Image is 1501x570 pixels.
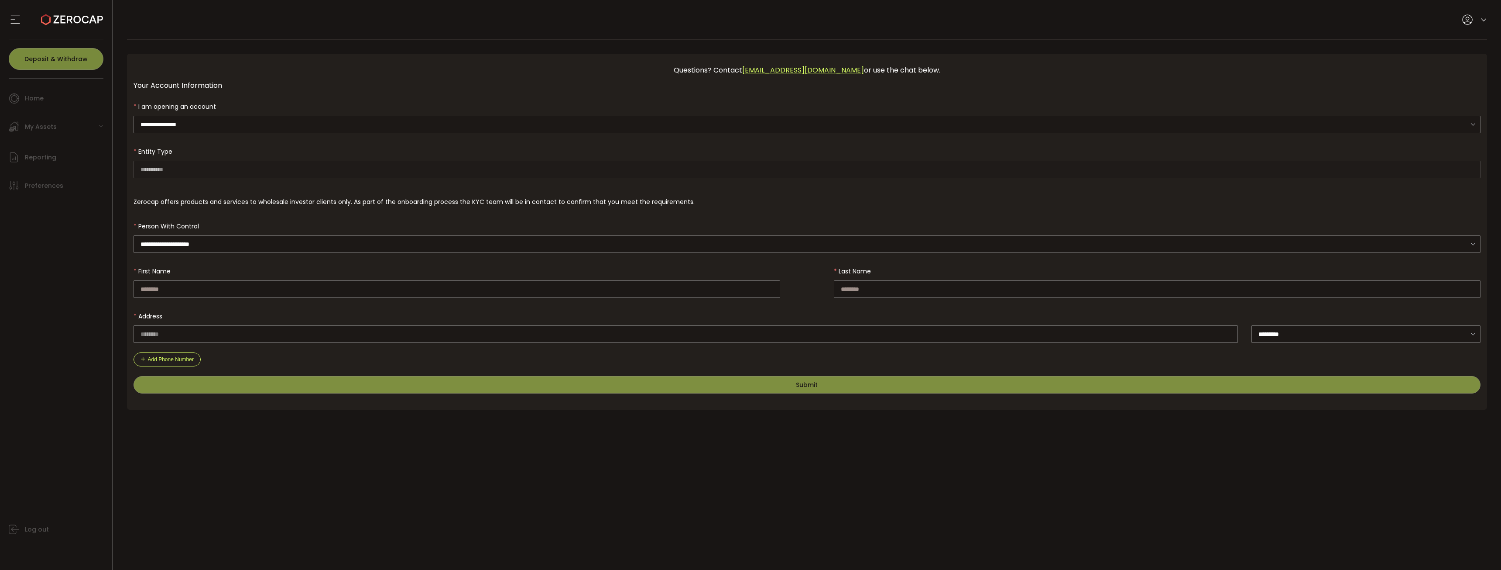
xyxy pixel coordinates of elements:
[148,356,194,363] span: Add Phone Number
[25,92,44,105] span: Home
[134,376,1481,394] button: Submit
[742,65,864,75] a: [EMAIL_ADDRESS][DOMAIN_NAME]
[24,56,88,62] span: Deposit & Withdraw
[134,312,168,321] label: Address
[9,48,103,70] button: Deposit & Withdraw
[796,380,818,389] span: Submit
[25,121,57,133] span: My Assets
[134,352,201,366] button: Add Phone Number
[134,196,1481,208] div: Zerocap offers products and services to wholesale investor clients only. As part of the onboardin...
[25,151,56,164] span: Reporting
[134,80,1481,91] div: Your Account Information
[134,60,1481,80] div: Questions? Contact or use the chat below.
[25,523,49,536] span: Log out
[25,180,63,192] span: Preferences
